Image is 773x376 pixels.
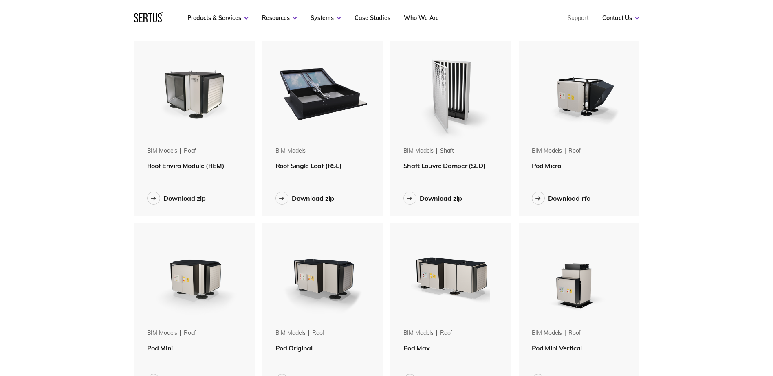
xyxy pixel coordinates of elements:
[602,14,639,22] a: Contact Us
[163,194,206,202] div: Download zip
[403,329,434,337] div: BIM Models
[403,162,486,170] span: Shaft Louvre Damper (SLD)
[404,14,439,22] a: Who We Are
[184,147,196,155] div: roof
[262,14,297,22] a: Resources
[275,344,313,352] span: Pod Original
[187,14,249,22] a: Products & Services
[184,329,196,337] div: roof
[275,162,342,170] span: Roof Single Leaf (RSL)
[275,192,334,205] button: Download zip
[292,194,334,202] div: Download zip
[147,147,178,155] div: BIM Models
[532,192,591,205] button: Download rfa
[403,147,434,155] div: BIM Models
[147,162,225,170] span: Roof Enviro Module (REM)
[732,337,773,376] iframe: Chat Widget
[147,344,173,352] span: Pod Mini
[147,192,206,205] button: Download zip
[568,14,589,22] a: Support
[532,162,561,170] span: Pod Micro
[532,344,582,352] span: Pod Mini Vertical
[312,329,324,337] div: roof
[403,344,430,352] span: Pod Max
[440,329,452,337] div: roof
[355,14,390,22] a: Case Studies
[275,147,306,155] div: BIM Models
[532,329,562,337] div: BIM Models
[275,329,306,337] div: BIM Models
[532,147,562,155] div: BIM Models
[147,329,178,337] div: BIM Models
[403,192,462,205] button: Download zip
[440,147,454,155] div: shaft
[568,329,581,337] div: roof
[548,194,591,202] div: Download rfa
[420,194,462,202] div: Download zip
[311,14,341,22] a: Systems
[568,147,581,155] div: roof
